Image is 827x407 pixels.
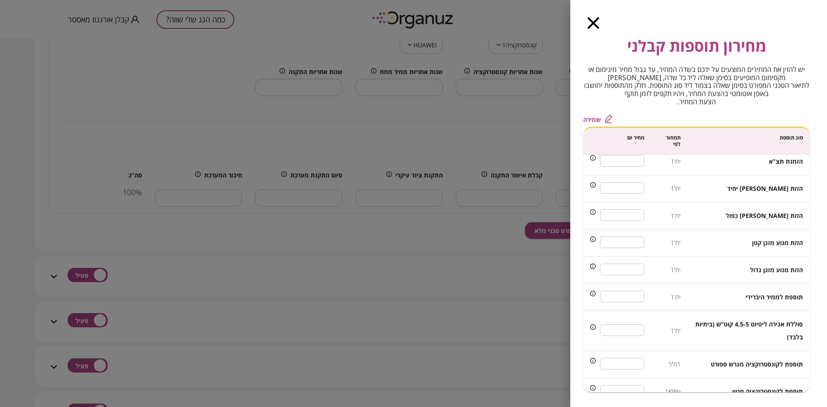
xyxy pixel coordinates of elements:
button: שמירה [583,115,612,123]
span: הזזת מנוע מזגן גדול [750,266,803,274]
td: יח'1 [651,284,687,311]
span: הזזת מנוע מזגן קטן [752,239,803,247]
td: יח'1 [651,257,687,284]
span: מחירון תוספות קבלני [627,34,766,58]
span: הזזת [PERSON_NAME] כפול [726,211,803,220]
td: 1מ"ר [651,351,687,378]
span: תוספת לקונסטרוקציה מגרש ספורט [711,360,803,368]
span: הזמנת תצ"א [769,157,803,165]
span: סוללת אגירה ליטיום 4.5-5 קוט”ש (ביתיות בלבד) [695,320,803,341]
span: תוספת לממיר היברידי [746,293,803,301]
td: 1KWp [651,378,687,405]
td: יח'1 [651,230,687,257]
span: יש להזין את המחירים המוצעים על ידכם בשדה המחיר, עד גבול מחיר מינימום או מקסימום המופיעים בסימן שא... [583,65,810,106]
span: הזזת [PERSON_NAME] יחיד [727,184,803,193]
td: יח'1 [651,311,687,351]
span: תוספת לקונסטרוקציה חניון [732,387,803,395]
th: תמחור לפי [651,128,687,155]
td: יח'1 [651,175,687,202]
td: יח'1 [651,202,687,230]
th: מחיר ₪ [583,128,651,155]
th: סוג תוספת [687,128,810,155]
td: יח'1 [651,148,687,175]
span: שמירה [583,116,601,123]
